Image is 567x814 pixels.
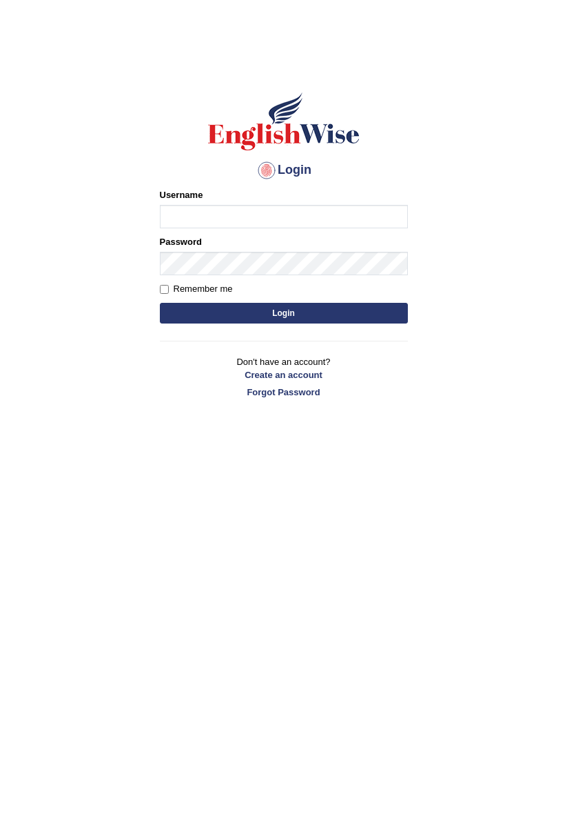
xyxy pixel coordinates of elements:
[160,386,408,399] a: Forgot Password
[160,282,233,296] label: Remember me
[160,188,203,201] label: Username
[160,285,169,294] input: Remember me
[205,90,362,152] img: Logo of English Wise sign in for intelligent practice with AI
[160,355,408,398] p: Don't have an account?
[160,159,408,181] h4: Login
[160,303,408,324] button: Login
[160,368,408,381] a: Create an account
[160,235,202,248] label: Password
